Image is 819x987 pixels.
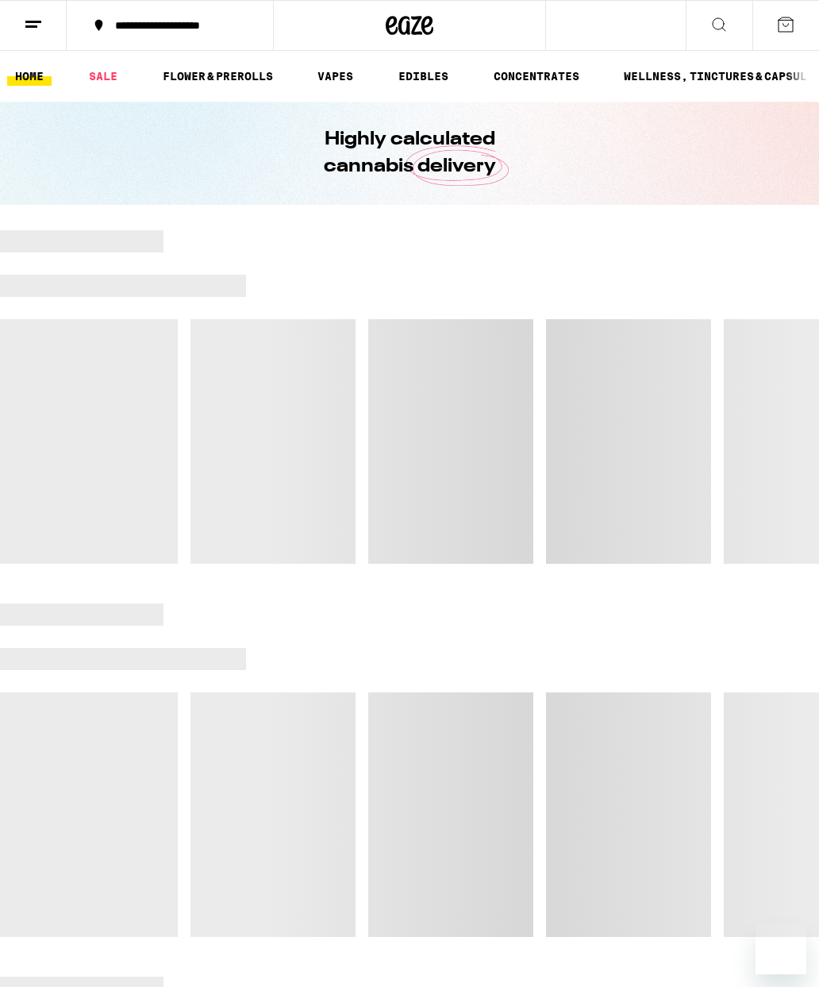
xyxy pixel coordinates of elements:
[486,67,587,86] a: CONCENTRATES
[155,67,281,86] a: FLOWER & PREROLLS
[7,67,52,86] a: HOME
[756,923,806,974] iframe: Button to launch messaging window
[310,67,361,86] a: VAPES
[81,67,125,86] a: SALE
[390,67,456,86] a: EDIBLES
[279,126,540,180] h1: Highly calculated cannabis delivery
